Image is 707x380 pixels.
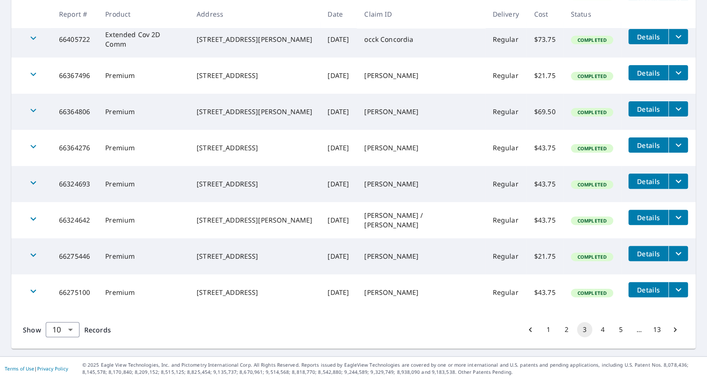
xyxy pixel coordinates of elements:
[98,130,189,166] td: Premium
[98,166,189,202] td: Premium
[649,322,665,337] button: Go to page 13
[634,285,663,294] span: Details
[84,325,111,334] span: Records
[485,130,527,166] td: Regular
[572,253,612,260] span: Completed
[51,274,98,311] td: 66275100
[668,246,688,261] button: filesDropdownBtn-66275446
[628,282,668,297] button: detailsBtn-66275100
[521,322,684,337] nav: pagination navigation
[51,238,98,274] td: 66275446
[485,58,527,94] td: Regular
[357,166,485,202] td: [PERSON_NAME]
[527,21,563,58] td: $73.75
[357,238,485,274] td: [PERSON_NAME]
[668,65,688,80] button: filesDropdownBtn-66367496
[51,130,98,166] td: 66364276
[628,137,668,153] button: detailsBtn-66364276
[595,322,610,337] button: Go to page 4
[51,202,98,238] td: 66324642
[527,94,563,130] td: $69.50
[485,238,527,274] td: Regular
[197,35,312,44] div: [STREET_ADDRESS][PERSON_NAME]
[577,322,592,337] button: page 3
[628,246,668,261] button: detailsBtn-66275446
[357,94,485,130] td: [PERSON_NAME]
[628,174,668,189] button: detailsBtn-66324693
[5,366,68,371] p: |
[634,177,663,186] span: Details
[668,174,688,189] button: filesDropdownBtn-66324693
[320,238,357,274] td: [DATE]
[572,217,612,224] span: Completed
[98,21,189,58] td: Extended Cov 2D Comm
[320,274,357,311] td: [DATE]
[98,274,189,311] td: Premium
[527,58,563,94] td: $21.75
[98,202,189,238] td: Premium
[51,58,98,94] td: 66367496
[668,282,688,297] button: filesDropdownBtn-66275100
[357,274,485,311] td: [PERSON_NAME]
[51,166,98,202] td: 66324693
[320,166,357,202] td: [DATE]
[197,107,312,117] div: [STREET_ADDRESS][PERSON_NAME]
[46,322,80,337] div: Show 10 records
[572,73,612,79] span: Completed
[23,325,41,334] span: Show
[51,94,98,130] td: 66364806
[667,322,683,337] button: Go to next page
[37,365,68,372] a: Privacy Policy
[668,137,688,153] button: filesDropdownBtn-66364276
[634,32,663,41] span: Details
[634,249,663,258] span: Details
[634,105,663,114] span: Details
[197,143,312,153] div: [STREET_ADDRESS]
[634,141,663,150] span: Details
[46,316,80,343] div: 10
[634,68,663,78] span: Details
[572,37,612,43] span: Completed
[527,202,563,238] td: $43.75
[527,130,563,166] td: $43.75
[357,58,485,94] td: [PERSON_NAME]
[197,288,312,297] div: [STREET_ADDRESS]
[485,274,527,311] td: Regular
[628,101,668,117] button: detailsBtn-66364806
[82,361,702,376] p: © 2025 Eagle View Technologies, Inc. and Pictometry International Corp. All Rights Reserved. Repo...
[668,210,688,225] button: filesDropdownBtn-66324642
[572,145,612,152] span: Completed
[527,166,563,202] td: $43.75
[197,71,312,80] div: [STREET_ADDRESS]
[98,94,189,130] td: Premium
[51,21,98,58] td: 66405722
[572,109,612,116] span: Completed
[320,202,357,238] td: [DATE]
[559,322,574,337] button: Go to page 2
[98,238,189,274] td: Premium
[320,130,357,166] td: [DATE]
[98,58,189,94] td: Premium
[320,21,357,58] td: [DATE]
[613,322,628,337] button: Go to page 5
[572,181,612,188] span: Completed
[668,29,688,44] button: filesDropdownBtn-66405722
[527,274,563,311] td: $43.75
[320,94,357,130] td: [DATE]
[572,290,612,296] span: Completed
[628,65,668,80] button: detailsBtn-66367496
[485,21,527,58] td: Regular
[628,29,668,44] button: detailsBtn-66405722
[357,130,485,166] td: [PERSON_NAME]
[320,58,357,94] td: [DATE]
[485,202,527,238] td: Regular
[628,210,668,225] button: detailsBtn-66324642
[357,202,485,238] td: [PERSON_NAME] / [PERSON_NAME]
[668,101,688,117] button: filesDropdownBtn-66364806
[485,94,527,130] td: Regular
[541,322,556,337] button: Go to page 1
[197,215,312,225] div: [STREET_ADDRESS][PERSON_NAME]
[197,252,312,261] div: [STREET_ADDRESS]
[631,325,647,334] div: …
[5,365,34,372] a: Terms of Use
